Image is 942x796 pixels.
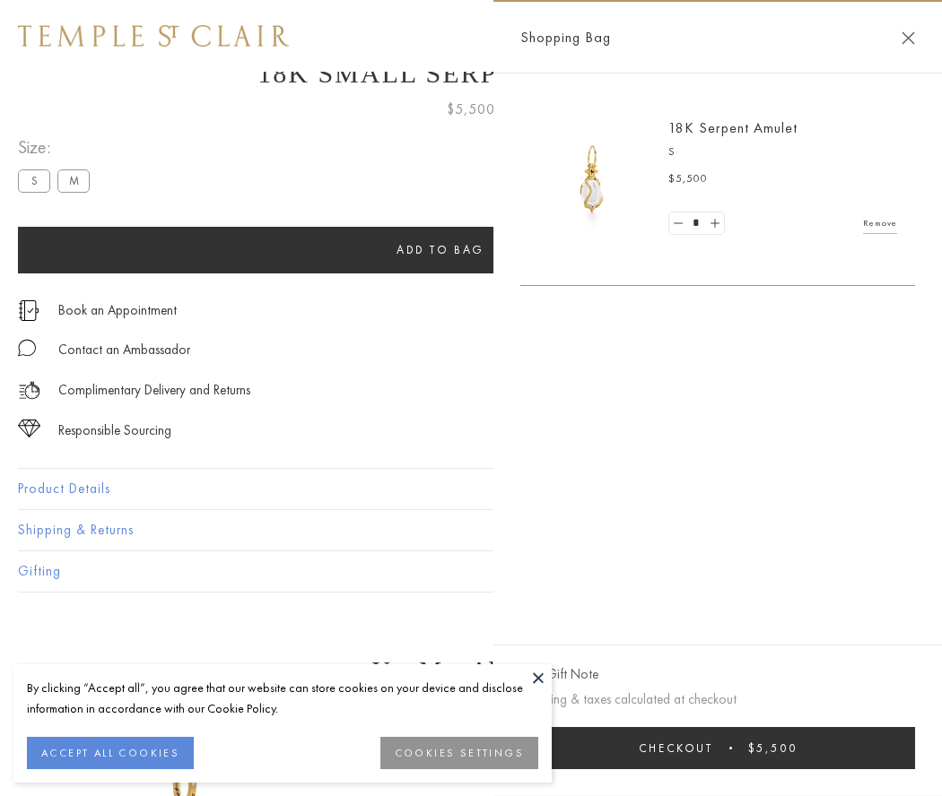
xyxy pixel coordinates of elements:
img: MessageIcon-01_2.svg [18,339,36,357]
button: Product Details [18,469,924,509]
label: S [18,169,50,192]
span: $5,500 [668,170,708,188]
span: $5,500 [447,98,495,121]
h3: You May Also Like [45,656,897,685]
div: Responsible Sourcing [58,420,171,442]
button: Gifting [18,551,924,592]
a: Remove [863,213,897,233]
button: Add to bag [18,227,863,273]
img: icon_appointment.svg [18,300,39,321]
a: Book an Appointment [58,300,177,320]
img: icon_delivery.svg [18,379,40,402]
button: Close Shopping Bag [902,31,915,45]
a: Set quantity to 0 [669,212,687,235]
img: icon_sourcing.svg [18,420,40,437]
button: Shipping & Returns [18,510,924,550]
button: COOKIES SETTINGS [380,737,538,769]
a: 18K Serpent Amulet [668,118,798,137]
span: Shopping Bag [520,26,611,49]
span: Checkout [639,740,713,756]
img: Temple St. Clair [18,25,289,47]
img: P51836-E11SERPPV [538,125,646,233]
a: Set quantity to 2 [705,212,723,235]
button: Checkout $5,500 [520,727,915,769]
label: M [57,169,90,192]
p: Complimentary Delivery and Returns [58,379,250,402]
p: Shipping & taxes calculated at checkout [520,688,915,711]
span: Add to bag [397,242,484,257]
button: ACCEPT ALL COOKIES [27,737,194,769]
div: By clicking “Accept all”, you agree that our website can store cookies on your device and disclos... [27,678,538,719]
button: Add Gift Note [520,663,598,686]
div: Contact an Ambassador [58,339,190,361]
span: Size: [18,133,97,162]
h1: 18K Small Serpent Amulet [18,58,924,89]
p: S [668,143,897,161]
span: $5,500 [748,740,798,756]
